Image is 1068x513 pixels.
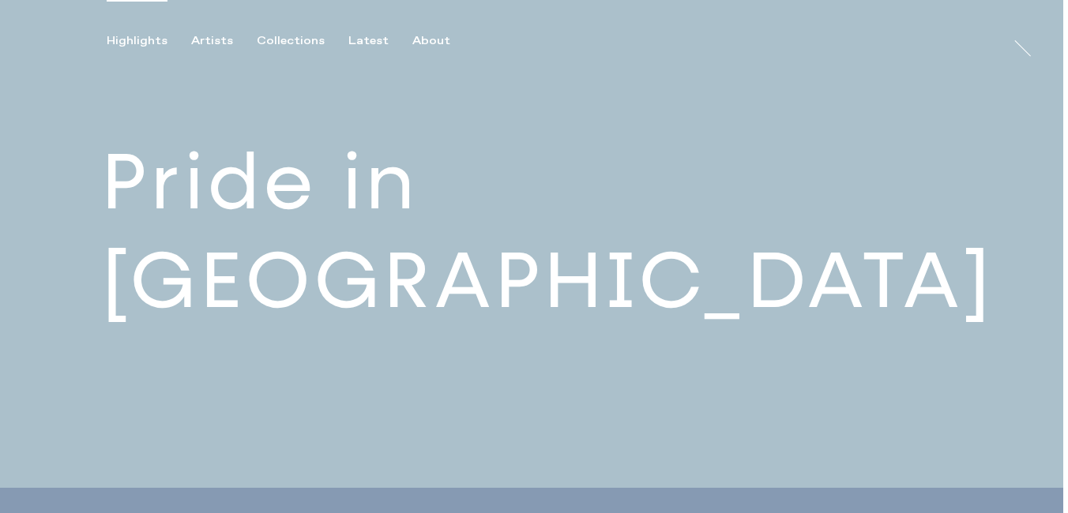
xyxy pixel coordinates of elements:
[348,34,389,48] div: Latest
[257,34,348,48] button: Collections
[412,34,474,48] button: About
[257,34,325,48] div: Collections
[348,34,412,48] button: Latest
[191,34,257,48] button: Artists
[107,34,191,48] button: Highlights
[191,34,233,48] div: Artists
[107,34,167,48] div: Highlights
[412,34,450,48] div: About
